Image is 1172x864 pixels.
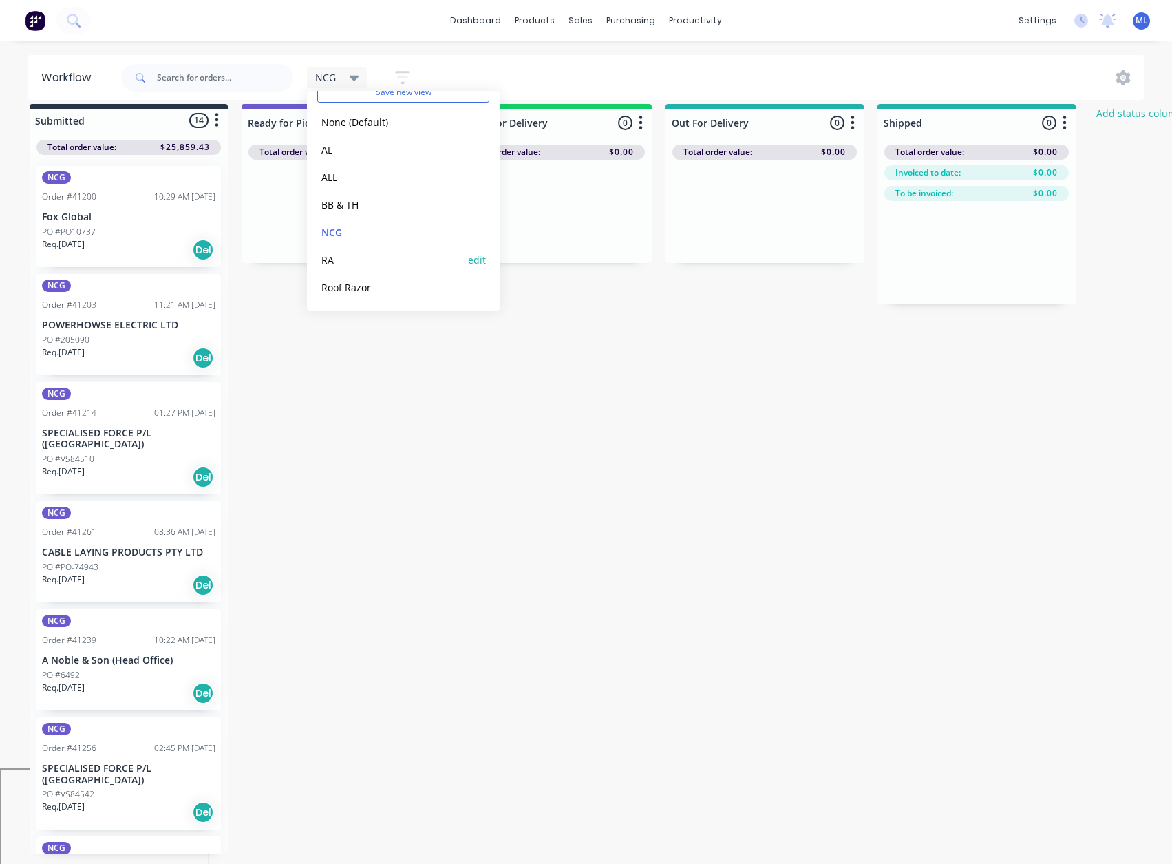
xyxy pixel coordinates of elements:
[895,187,953,200] span: To be invoiced:
[317,82,489,103] button: Save new view
[36,609,221,710] div: NCGOrder #4123910:22 AM [DATE]A Noble & Son (Head Office)PO #6492Req.[DATE]Del
[42,346,85,359] p: Req. [DATE]
[468,253,486,267] button: edit
[42,669,80,682] p: PO #6492
[42,788,94,801] p: PO #VS84542
[1136,14,1148,27] span: ML
[42,191,96,203] div: Order #41200
[192,574,214,596] div: Del
[42,388,71,400] div: NCG
[317,142,464,158] button: AL
[42,428,215,451] p: SPECIALISED FORCE P/L ([GEOGRAPHIC_DATA])
[317,224,464,240] button: NCG
[36,166,221,267] div: NCGOrder #4120010:29 AM [DATE]Fox GlobalPO #PO10737Req.[DATE]Del
[41,70,98,86] div: Workflow
[662,10,729,31] div: productivity
[259,146,328,158] span: Total order value:
[42,238,85,251] p: Req. [DATE]
[1033,187,1058,200] span: $0.00
[154,299,215,311] div: 11:21 AM [DATE]
[317,114,464,130] button: None (Default)
[42,763,215,786] p: SPECIALISED FORCE P/L ([GEOGRAPHIC_DATA])
[42,634,96,646] div: Order #41239
[609,146,634,158] span: $0.00
[154,742,215,755] div: 02:45 PM [DATE]
[42,723,71,735] div: NCG
[317,169,464,185] button: ALL
[42,507,71,519] div: NCG
[36,717,221,830] div: NCGOrder #4125602:45 PM [DATE]SPECIALISED FORCE P/L ([GEOGRAPHIC_DATA])PO #VS84542Req.[DATE]Del
[47,141,116,154] span: Total order value:
[154,526,215,538] div: 08:36 AM [DATE]
[42,465,85,478] p: Req. [DATE]
[25,10,45,31] img: Factory
[42,561,98,573] p: PO #PO-74943
[42,842,71,854] div: NCG
[562,10,599,31] div: sales
[508,10,562,31] div: products
[42,453,94,465] p: PO #VS84510
[683,146,752,158] span: Total order value:
[42,334,89,346] p: PO #205090
[42,171,71,184] div: NCG
[42,280,71,292] div: NCG
[160,141,210,154] span: $25,859.43
[317,197,464,213] button: BB & TH
[1033,167,1058,179] span: $0.00
[192,801,214,823] div: Del
[471,146,540,158] span: Total order value:
[36,382,221,495] div: NCGOrder #4121401:27 PM [DATE]SPECIALISED FORCE P/L ([GEOGRAPHIC_DATA])PO #VS84510Req.[DATE]Del
[1033,146,1058,158] span: $0.00
[42,299,96,311] div: Order #41203
[157,64,293,92] input: Search for orders...
[1012,10,1063,31] div: settings
[42,655,215,666] p: A Noble & Son (Head Office)
[36,501,221,602] div: NCGOrder #4126108:36 AM [DATE]CABLE LAYING PRODUCTS PTY LTDPO #PO-74943Req.[DATE]Del
[443,10,508,31] a: dashboard
[42,407,96,419] div: Order #41214
[154,634,215,646] div: 10:22 AM [DATE]
[895,146,964,158] span: Total order value:
[192,239,214,261] div: Del
[599,10,662,31] div: purchasing
[42,573,85,586] p: Req. [DATE]
[192,682,214,704] div: Del
[821,146,846,158] span: $0.00
[895,167,961,179] span: Invoiced to date:
[42,226,96,238] p: PO #PO10737
[154,191,215,203] div: 10:29 AM [DATE]
[315,70,336,85] span: NCG
[42,615,71,627] div: NCG
[42,211,215,223] p: Fox Global
[42,682,85,694] p: Req. [DATE]
[36,274,221,375] div: NCGOrder #4120311:21 AM [DATE]POWERHOWSE ELECTRIC LTDPO #205090Req.[DATE]Del
[317,252,464,268] button: RA
[192,347,214,369] div: Del
[42,742,96,755] div: Order #41256
[42,547,215,558] p: CABLE LAYING PRODUCTS PTY LTD
[42,801,85,813] p: Req. [DATE]
[192,466,214,488] div: Del
[42,526,96,538] div: Order #41261
[42,319,215,331] p: POWERHOWSE ELECTRIC LTD
[317,280,464,295] button: Roof Razor
[154,407,215,419] div: 01:27 PM [DATE]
